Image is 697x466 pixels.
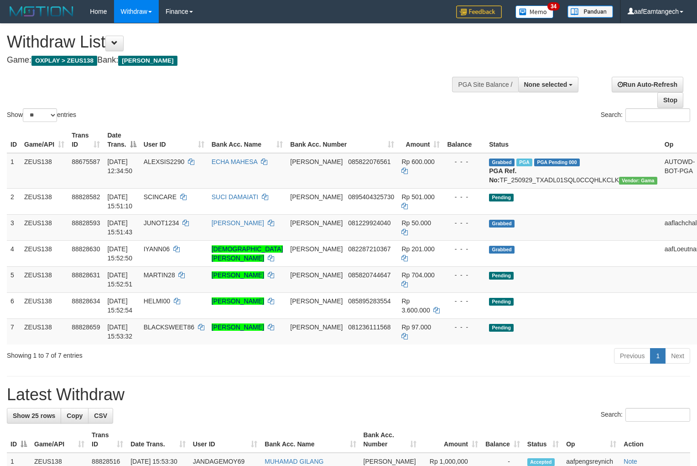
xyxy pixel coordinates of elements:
[348,323,390,331] span: Copy 081236111568 to clipboard
[401,219,431,227] span: Rp 50.000
[72,193,100,201] span: 88828582
[72,219,100,227] span: 88828593
[348,193,394,201] span: Copy 0895404325730 to clipboard
[72,271,100,279] span: 88828631
[398,127,443,153] th: Amount: activate to sort column ascending
[88,408,113,424] a: CSV
[452,77,518,92] div: PGA Site Balance /
[104,127,140,153] th: Date Trans.: activate to sort column descending
[447,297,482,306] div: - - -
[625,108,690,122] input: Search:
[601,108,690,122] label: Search:
[107,271,132,288] span: [DATE] 15:52:51
[72,297,100,305] span: 88828634
[7,266,21,292] td: 5
[625,408,690,422] input: Search:
[21,188,68,214] td: ZEUS138
[107,323,132,340] span: [DATE] 15:53:32
[7,386,690,404] h1: Latest Withdraw
[140,127,208,153] th: User ID: activate to sort column ascending
[524,427,562,453] th: Status: activate to sort column ascending
[290,323,343,331] span: [PERSON_NAME]
[189,427,261,453] th: User ID: activate to sort column ascending
[401,158,434,165] span: Rp 600.000
[650,348,666,364] a: 1
[420,427,482,453] th: Amount: activate to sort column ascending
[489,194,514,201] span: Pending
[7,127,21,153] th: ID
[21,240,68,266] td: ZEUS138
[212,245,283,262] a: [DEMOGRAPHIC_DATA][PERSON_NAME]
[107,219,132,236] span: [DATE] 15:51:43
[290,193,343,201] span: [PERSON_NAME]
[212,271,264,279] a: [PERSON_NAME]
[7,108,76,122] label: Show entries
[360,427,421,453] th: Bank Acc. Number: activate to sort column ascending
[286,127,398,153] th: Bank Acc. Number: activate to sort column ascending
[482,427,524,453] th: Balance: activate to sort column ascending
[7,33,456,51] h1: Withdraw List
[67,412,83,419] span: Copy
[290,297,343,305] span: [PERSON_NAME]
[107,297,132,314] span: [DATE] 15:52:54
[7,292,21,318] td: 6
[21,214,68,240] td: ZEUS138
[212,297,264,305] a: [PERSON_NAME]
[489,159,515,166] span: Grabbed
[489,246,515,254] span: Grabbed
[290,245,343,253] span: [PERSON_NAME]
[94,412,107,419] span: CSV
[21,127,68,153] th: Game/API: activate to sort column ascending
[261,427,359,453] th: Bank Acc. Name: activate to sort column ascending
[348,271,390,279] span: Copy 085820744647 to clipboard
[567,5,613,18] img: panduan.png
[489,324,514,332] span: Pending
[620,427,690,453] th: Action
[485,127,661,153] th: Status
[127,427,189,453] th: Date Trans.: activate to sort column ascending
[447,323,482,332] div: - - -
[614,348,650,364] a: Previous
[290,219,343,227] span: [PERSON_NAME]
[21,318,68,344] td: ZEUS138
[21,266,68,292] td: ZEUS138
[515,5,554,18] img: Button%20Memo.svg
[72,245,100,253] span: 88828630
[665,348,690,364] a: Next
[348,219,390,227] span: Copy 081229924040 to clipboard
[348,158,390,165] span: Copy 085822076561 to clipboard
[348,297,390,305] span: Copy 085895283554 to clipboard
[518,77,579,92] button: None selected
[612,77,683,92] a: Run Auto-Refresh
[7,153,21,189] td: 1
[290,271,343,279] span: [PERSON_NAME]
[364,458,416,465] span: [PERSON_NAME]
[61,408,88,424] a: Copy
[7,188,21,214] td: 2
[21,292,68,318] td: ZEUS138
[7,408,61,424] a: Show 25 rows
[562,427,620,453] th: Op: activate to sort column ascending
[447,244,482,254] div: - - -
[144,219,179,227] span: JUNOT1234
[489,167,516,184] b: PGA Ref. No:
[619,177,657,185] span: Vendor URL: https://trx31.1velocity.biz
[547,2,560,11] span: 34
[489,272,514,280] span: Pending
[524,81,567,88] span: None selected
[72,323,100,331] span: 88828659
[21,153,68,189] td: ZEUS138
[212,219,264,227] a: [PERSON_NAME]
[23,108,57,122] select: Showentries
[144,193,177,201] span: SCINCARE
[447,157,482,166] div: - - -
[489,220,515,228] span: Grabbed
[208,127,287,153] th: Bank Acc. Name: activate to sort column ascending
[107,158,132,175] span: [DATE] 12:34:50
[447,270,482,280] div: - - -
[290,158,343,165] span: [PERSON_NAME]
[7,214,21,240] td: 3
[534,159,580,166] span: PGA Pending
[527,458,555,466] span: Accepted
[31,56,97,66] span: OXPLAY > ZEUS138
